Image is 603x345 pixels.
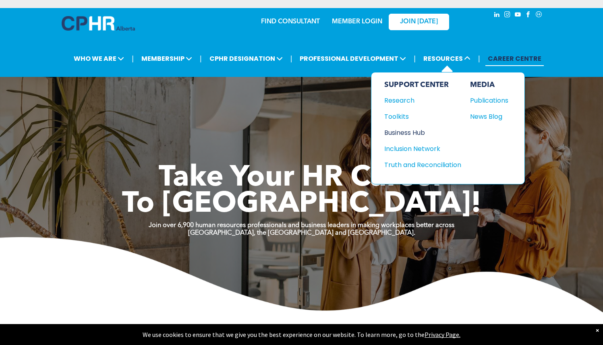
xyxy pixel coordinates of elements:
strong: Join over 6,900 human resources professionals and business leaders in making workplaces better ac... [149,222,454,229]
li: | [132,50,134,67]
a: News Blog [470,112,508,122]
li: | [478,50,480,67]
div: Truth and Reconciliation [384,160,454,170]
a: CAREER CENTRE [485,51,544,66]
a: MEMBER LOGIN [332,19,382,25]
a: Publications [470,95,508,105]
a: Social network [535,10,543,21]
li: | [414,50,416,67]
div: Publications [470,95,505,105]
div: MEDIA [470,81,508,89]
span: WHO WE ARE [71,51,126,66]
div: Inclusion Network [384,144,454,154]
strong: [GEOGRAPHIC_DATA], the [GEOGRAPHIC_DATA] and [GEOGRAPHIC_DATA]. [188,230,415,236]
div: SUPPORT CENTER [384,81,461,89]
div: Research [384,95,454,105]
a: linkedin [493,10,501,21]
span: PROFESSIONAL DEVELOPMENT [297,51,408,66]
a: Business Hub [384,128,461,138]
a: youtube [514,10,522,21]
a: instagram [503,10,512,21]
div: Toolkits [384,112,454,122]
div: Business Hub [384,128,454,138]
a: Toolkits [384,112,461,122]
div: Dismiss notification [596,326,599,334]
a: Privacy Page. [425,331,460,339]
span: To [GEOGRAPHIC_DATA]! [122,190,481,219]
a: facebook [524,10,533,21]
a: Inclusion Network [384,144,461,154]
a: FIND CONSULTANT [261,19,320,25]
a: Truth and Reconciliation [384,160,461,170]
li: | [200,50,202,67]
img: A blue and white logo for cp alberta [62,16,135,31]
div: News Blog [470,112,505,122]
span: CPHR DESIGNATION [207,51,285,66]
span: MEMBERSHIP [139,51,195,66]
span: Take Your HR Career [159,164,444,193]
a: JOIN [DATE] [389,14,449,30]
a: Research [384,95,461,105]
li: | [290,50,292,67]
span: RESOURCES [421,51,473,66]
span: JOIN [DATE] [400,18,438,26]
